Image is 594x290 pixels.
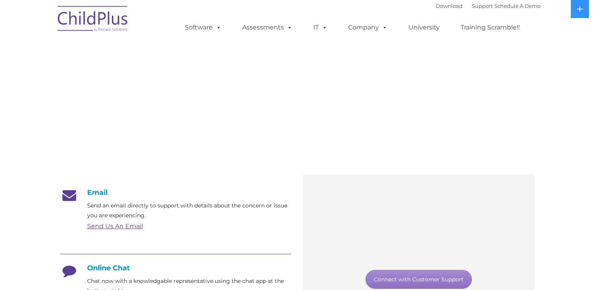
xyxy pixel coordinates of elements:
a: Schedule A Demo [494,3,541,9]
font: | [436,3,541,9]
a: Connect with Customer Support [366,270,472,289]
h4: Online Chat [60,264,291,272]
a: IT [305,20,335,35]
a: Assessments [234,20,300,35]
a: Training Scramble!! [453,20,528,35]
a: Company [340,20,395,35]
a: Download [436,3,462,9]
h4: Email [60,188,291,197]
a: Support [472,3,493,9]
a: University [400,20,448,35]
a: Send Us An Email [87,222,143,230]
img: ChildPlus by Procare Solutions [54,0,132,40]
a: Software [177,20,229,35]
p: Send an email directly to support with details about the concern or issue you are experiencing. [87,201,291,220]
